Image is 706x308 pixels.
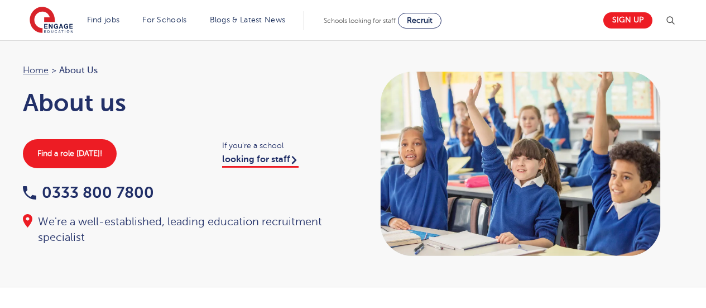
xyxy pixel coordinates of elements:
a: Find a role [DATE]! [23,139,117,168]
a: Sign up [603,12,652,29]
span: Recruit [407,16,433,25]
h1: About us [23,89,342,117]
span: About Us [59,63,98,78]
a: For Schools [142,16,186,24]
span: Schools looking for staff [324,17,396,25]
nav: breadcrumb [23,63,342,78]
a: Blogs & Latest News [210,16,286,24]
span: If you're a school [222,139,342,152]
a: Recruit [398,13,441,29]
div: We're a well-established, leading education recruitment specialist [23,214,342,245]
a: looking for staff [222,154,299,168]
a: Find jobs [87,16,120,24]
a: 0333 800 7800 [23,184,154,201]
span: > [51,65,56,75]
a: Home [23,65,49,75]
img: Engage Education [30,7,73,35]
